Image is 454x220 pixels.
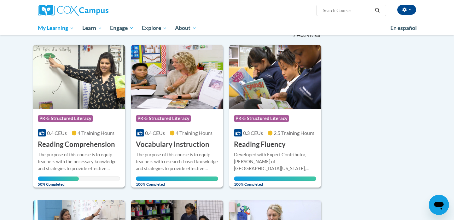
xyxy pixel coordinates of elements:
a: Course LogoPK-5 Structured Literacy0.4 CEUs4 Training Hours Reading ComprehensionThe purpose of t... [33,45,125,188]
span: About [175,24,196,32]
span: My Learning [38,24,74,32]
span: Explore [142,24,167,32]
a: En español [386,21,421,35]
span: Engage [110,24,134,32]
img: Course Logo [33,45,125,109]
img: Cox Campus [38,5,108,16]
div: The purpose of this course is to equip teachers with the necessary knowledge and strategies to pr... [38,151,120,172]
span: PK-5 Structured Literacy [38,115,93,122]
h3: Reading Comprehension [38,140,115,149]
div: Your progress [38,177,79,181]
h3: Vocabulary Instruction [136,140,209,149]
span: 100% Completed [234,177,316,187]
span: 4 Training Hours [176,130,212,136]
a: My Learning [34,21,78,35]
span: 0.3 CEUs [243,130,263,136]
div: Main menu [28,21,426,35]
a: About [171,21,201,35]
img: Course Logo [229,45,321,109]
a: Learn [78,21,106,35]
h3: Reading Fluency [234,140,286,149]
a: Course LogoPK-5 Structured Literacy0.4 CEUs4 Training Hours Vocabulary InstructionThe purpose of ... [131,45,223,188]
button: Search [373,7,382,14]
span: Learn [82,24,102,32]
a: Cox Campus [38,5,158,16]
a: Engage [106,21,138,35]
button: Account Settings [397,5,416,15]
a: Explore [138,21,171,35]
img: Course Logo [131,45,223,109]
div: Your progress [136,177,218,181]
iframe: Button to launch messaging window [429,195,449,215]
span: 50% Completed [38,177,79,187]
a: Course LogoPK-5 Structured Literacy0.3 CEUs2.5 Training Hours Reading FluencyDeveloped with Exper... [229,45,321,188]
span: PK-5 Structured Literacy [234,115,289,122]
span: 0.4 CEUs [145,130,165,136]
span: En español [390,25,417,31]
span: PK-5 Structured Literacy [136,115,191,122]
span: 4 Training Hours [78,130,114,136]
div: The purpose of this course is to equip teachers with research-based knowledge and strategies to p... [136,151,218,172]
span: 100% Completed [136,177,218,187]
div: Your progress [234,177,316,181]
span: 0.4 CEUs [47,130,67,136]
span: 2.5 Training Hours [274,130,314,136]
div: Developed with Expert Contributor, [PERSON_NAME] of [GEOGRAPHIC_DATA][US_STATE], [GEOGRAPHIC_DATA... [234,151,316,172]
input: Search Courses [322,7,373,14]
